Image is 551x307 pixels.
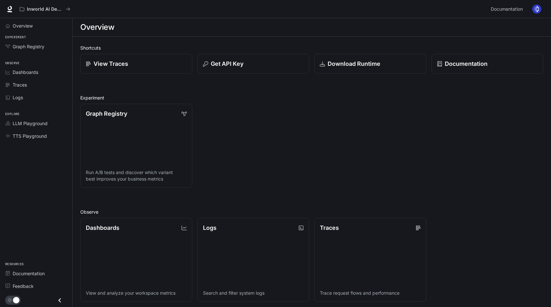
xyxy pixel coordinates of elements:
[13,69,38,76] span: Dashboards
[3,130,70,142] a: TTS Playground
[328,59,380,68] p: Download Runtime
[27,6,63,12] p: Inworld AI Demos
[80,208,543,215] h2: Observe
[445,59,488,68] p: Documentation
[3,20,70,31] a: Overview
[211,59,243,68] p: Get API Key
[52,294,67,307] button: Close drawer
[80,54,192,74] a: View Traces
[80,44,543,51] h2: Shortcuts
[13,22,33,29] span: Overview
[86,109,127,118] p: Graph Registry
[3,118,70,129] a: LLM Playground
[13,283,34,289] span: Feedback
[530,3,543,16] button: User avatar
[197,218,309,302] a: LogsSearch and filter system logs
[80,94,543,101] h2: Experiment
[3,79,70,90] a: Traces
[13,94,23,101] span: Logs
[13,296,19,303] span: Dark mode toggle
[86,290,187,296] p: View and analyze your workspace metrics
[488,3,528,16] a: Documentation
[17,3,73,16] button: All workspaces
[86,169,187,182] p: Run A/B tests and discover which variant best improves your business metrics
[320,290,421,296] p: Trace request flows and performance
[94,59,128,68] p: View Traces
[13,43,44,50] span: Graph Registry
[3,268,70,279] a: Documentation
[13,270,45,277] span: Documentation
[86,223,119,232] p: Dashboards
[3,66,70,78] a: Dashboards
[197,54,309,74] button: Get API Key
[314,54,426,74] a: Download Runtime
[13,120,48,127] span: LLM Playground
[3,41,70,52] a: Graph Registry
[203,290,304,296] p: Search and filter system logs
[80,21,114,34] h1: Overview
[491,5,523,13] span: Documentation
[314,218,426,302] a: TracesTrace request flows and performance
[13,81,27,88] span: Traces
[532,5,541,14] img: User avatar
[80,104,192,188] a: Graph RegistryRun A/B tests and discover which variant best improves your business metrics
[432,54,544,74] a: Documentation
[13,133,47,139] span: TTS Playground
[3,92,70,103] a: Logs
[80,218,192,302] a: DashboardsView and analyze your workspace metrics
[203,223,217,232] p: Logs
[320,223,339,232] p: Traces
[3,280,70,292] a: Feedback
